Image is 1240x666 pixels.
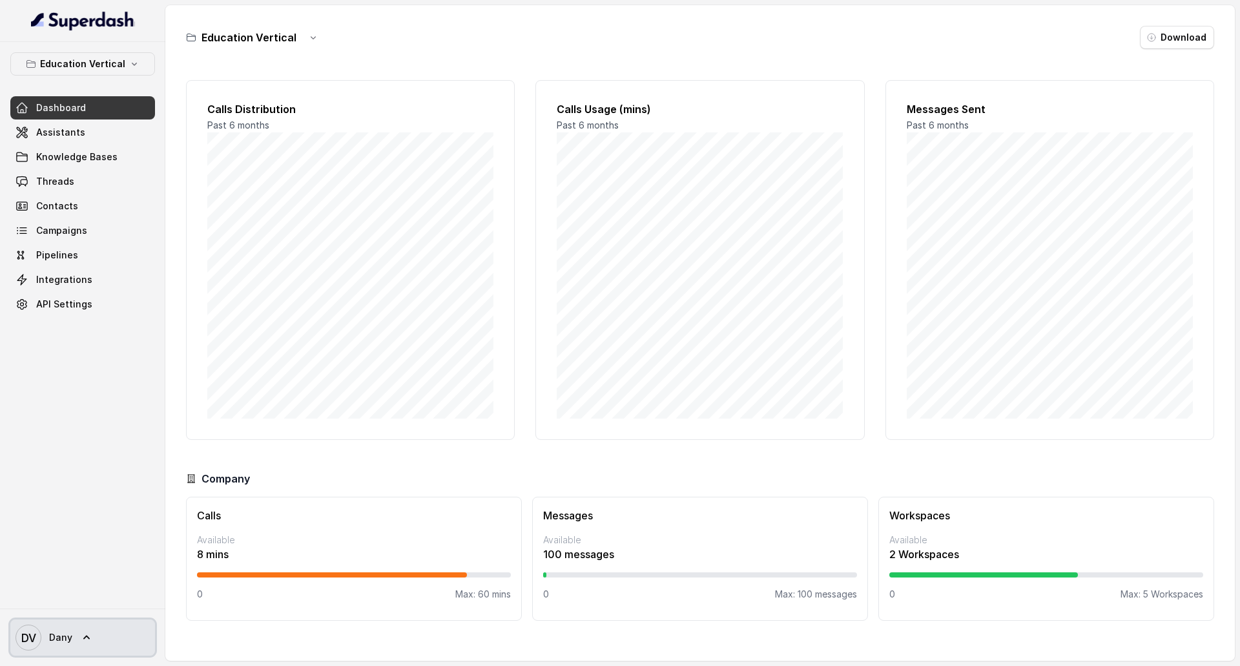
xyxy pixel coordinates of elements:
[907,120,969,130] span: Past 6 months
[197,588,203,601] p: 0
[21,631,36,645] text: DV
[10,170,155,193] a: Threads
[197,534,511,546] p: Available
[1140,26,1214,49] button: Download
[207,101,493,117] h2: Calls Distribution
[889,534,1203,546] p: Available
[201,471,250,486] h3: Company
[201,30,296,45] h3: Education Vertical
[543,508,857,523] h3: Messages
[36,126,85,139] span: Assistants
[10,293,155,316] a: API Settings
[1121,588,1203,601] p: Max: 5 Workspaces
[36,200,78,213] span: Contacts
[10,619,155,656] a: Dany
[36,298,92,311] span: API Settings
[36,101,86,114] span: Dashboard
[10,96,155,120] a: Dashboard
[10,194,155,218] a: Contacts
[543,588,549,601] p: 0
[889,588,895,601] p: 0
[775,588,857,601] p: Max: 100 messages
[36,175,74,188] span: Threads
[10,145,155,169] a: Knowledge Bases
[40,56,125,72] p: Education Vertical
[36,224,87,237] span: Campaigns
[907,101,1193,117] h2: Messages Sent
[10,121,155,144] a: Assistants
[10,219,155,242] a: Campaigns
[455,588,511,601] p: Max: 60 mins
[49,631,72,644] span: Dany
[889,508,1203,523] h3: Workspaces
[36,273,92,286] span: Integrations
[557,101,843,117] h2: Calls Usage (mins)
[36,151,118,163] span: Knowledge Bases
[889,546,1203,562] p: 2 Workspaces
[557,120,619,130] span: Past 6 months
[36,249,78,262] span: Pipelines
[197,508,511,523] h3: Calls
[10,244,155,267] a: Pipelines
[197,546,511,562] p: 8 mins
[10,268,155,291] a: Integrations
[31,10,135,31] img: light.svg
[543,546,857,562] p: 100 messages
[543,534,857,546] p: Available
[207,120,269,130] span: Past 6 months
[10,52,155,76] button: Education Vertical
